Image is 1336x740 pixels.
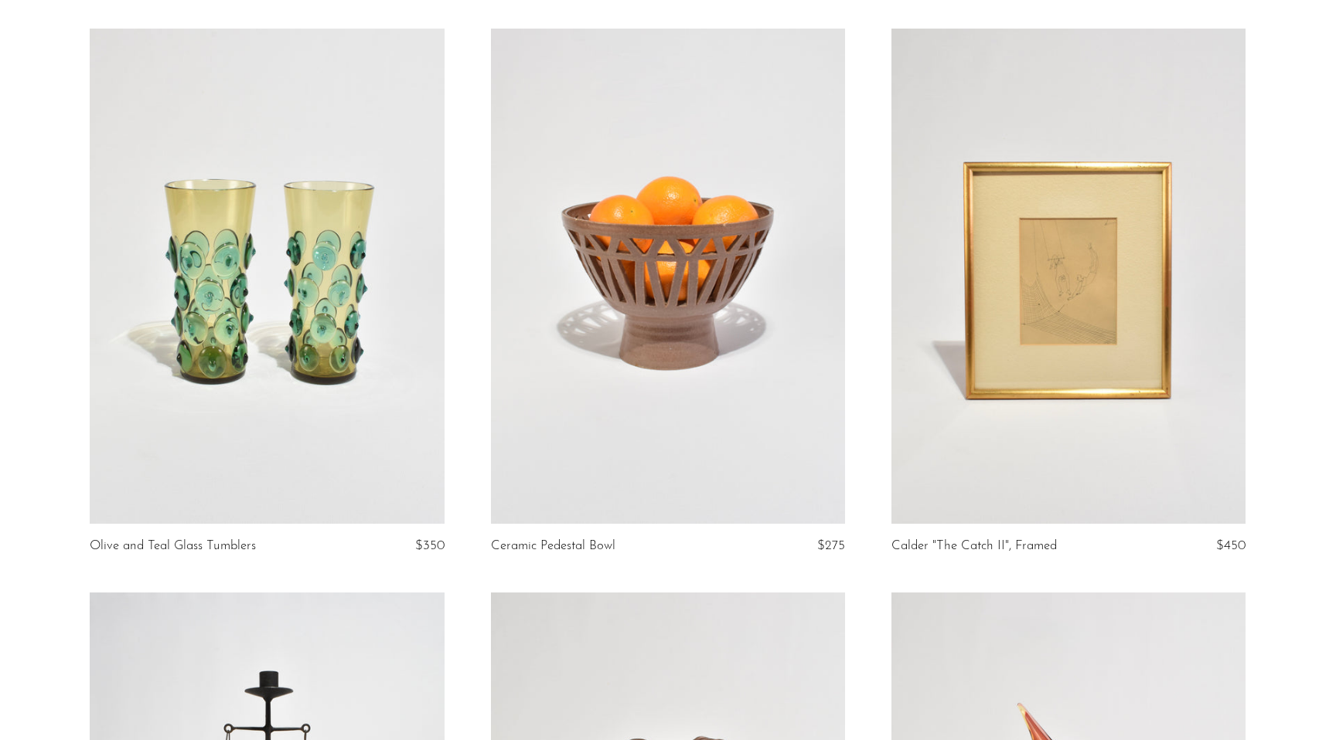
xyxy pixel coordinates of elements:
a: Olive and Teal Glass Tumblers [90,539,256,553]
span: $275 [817,539,845,552]
a: Ceramic Pedestal Bowl [491,539,615,553]
a: Calder "The Catch II", Framed [891,539,1057,553]
span: $350 [415,539,445,552]
span: $450 [1216,539,1246,552]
